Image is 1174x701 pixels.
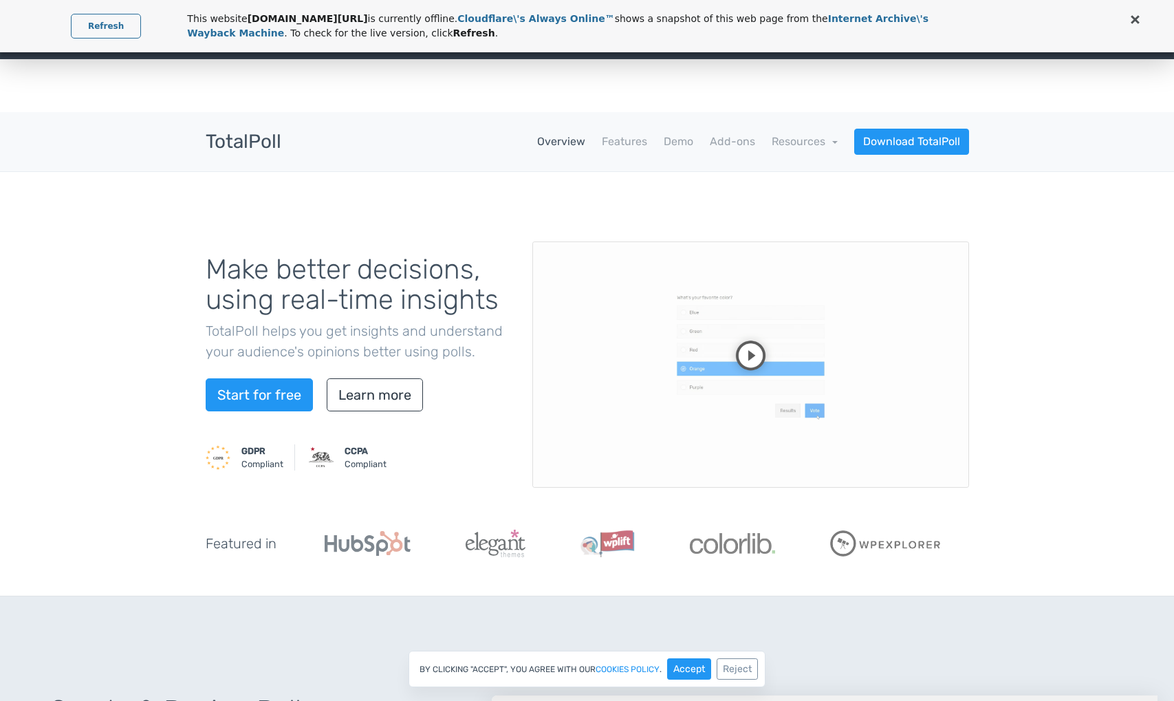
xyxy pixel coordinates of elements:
button: Accept [667,658,711,680]
h5: Featured in [206,536,276,551]
small: Compliant [345,444,387,471]
a: Refresh [71,14,141,39]
h3: TotalPoll [206,131,281,153]
strong: CCPA [345,446,368,456]
div: By clicking "Accept", you agree with our . [409,651,765,687]
strong: Refresh [453,28,495,39]
strong: [DOMAIN_NAME][URL] [248,13,368,24]
img: ElegantThemes [466,530,525,557]
h1: Make better decisions, using real-time insights [206,255,512,315]
img: Colorlib [690,533,775,554]
strong: GDPR [241,446,265,456]
a: Download TotalPoll [854,129,969,155]
small: Compliant [241,444,283,471]
img: GDPR [206,445,230,470]
img: WPExplorer [830,530,942,557]
button: Reject [717,658,758,680]
a: Add-ons [710,133,755,150]
a: Cloudflare\'s Always Online™ [457,13,614,24]
a: Overview [537,133,585,150]
img: Hubspot [325,531,411,556]
p: This website is currently offline. shows a snapshot of this web page from the . To check for the ... [187,12,944,41]
a: Resources [772,135,838,148]
a: cookies policy [596,665,660,673]
a: Demo [664,133,693,150]
a: Learn more [327,378,423,411]
a: Features [602,133,647,150]
a: Start for free [206,378,313,411]
img: CCPA [309,445,334,470]
p: TotalPoll helps you get insights and understand your audience's opinions better using polls. [206,321,512,362]
img: WPLift [580,530,635,557]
